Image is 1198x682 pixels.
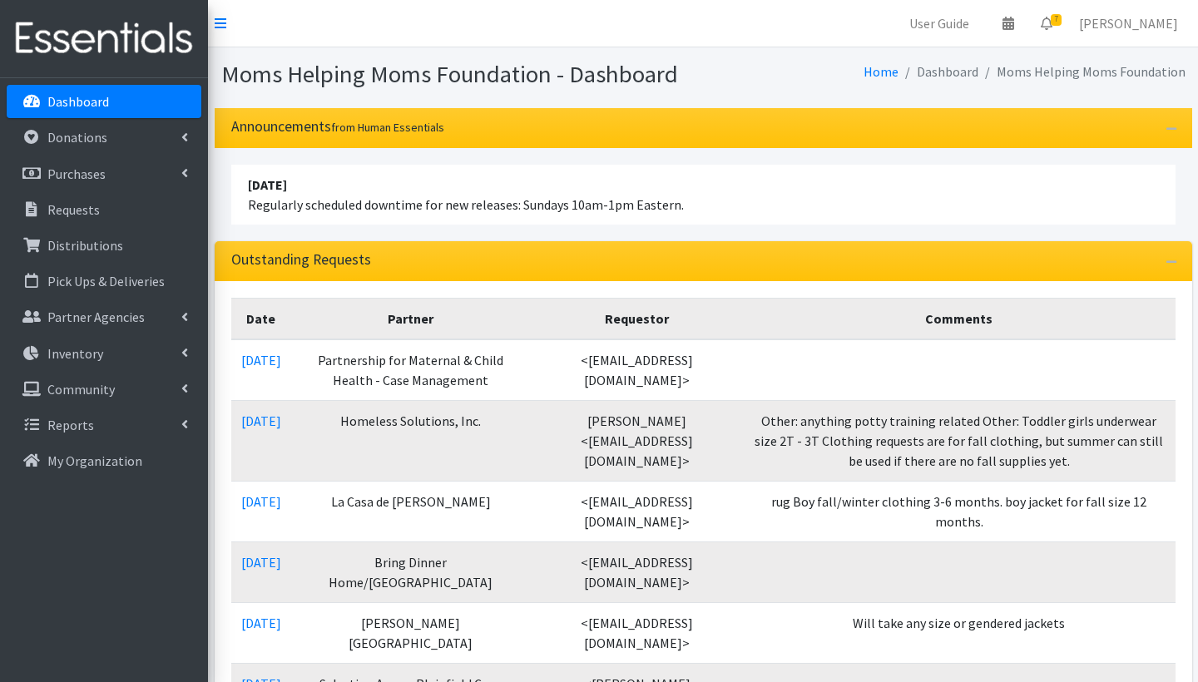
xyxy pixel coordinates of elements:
p: Partner Agencies [47,309,145,325]
td: Partnership for Maternal & Child Health - Case Management [291,339,532,401]
a: Partner Agencies [7,300,201,334]
h3: Outstanding Requests [231,251,371,269]
a: [DATE] [241,554,281,571]
a: Dashboard [7,85,201,118]
a: Reports [7,408,201,442]
td: [PERSON_NAME][GEOGRAPHIC_DATA] [291,602,532,663]
a: [DATE] [241,615,281,631]
td: <[EMAIL_ADDRESS][DOMAIN_NAME]> [531,339,743,401]
h1: Moms Helping Moms Foundation - Dashboard [221,60,697,89]
p: Purchases [47,166,106,182]
td: Bring Dinner Home/[GEOGRAPHIC_DATA] [291,541,532,602]
td: Homeless Solutions, Inc. [291,400,532,481]
th: Requestor [531,298,743,339]
p: Requests [47,201,100,218]
small: from Human Essentials [331,120,444,135]
a: Community [7,373,201,406]
p: Community [47,381,115,398]
td: Will take any size or gendered jackets [743,602,1176,663]
p: Dashboard [47,93,109,110]
td: La Casa de [PERSON_NAME] [291,481,532,541]
p: Pick Ups & Deliveries [47,273,165,289]
th: Comments [743,298,1176,339]
a: My Organization [7,444,201,477]
span: 7 [1051,14,1062,26]
a: Distributions [7,229,201,262]
td: [PERSON_NAME] <[EMAIL_ADDRESS][DOMAIN_NAME]> [531,400,743,481]
a: Purchases [7,157,201,190]
li: Moms Helping Moms Foundation [978,60,1186,84]
td: <[EMAIL_ADDRESS][DOMAIN_NAME]> [531,541,743,602]
a: Home [864,63,898,80]
a: [DATE] [241,493,281,510]
a: Donations [7,121,201,154]
img: HumanEssentials [7,11,201,67]
p: My Organization [47,452,142,469]
p: Reports [47,417,94,433]
td: Other: anything potty training related Other: Toddler girls underwear size 2T - 3T Clothing reque... [743,400,1176,481]
a: [PERSON_NAME] [1066,7,1191,40]
td: <[EMAIL_ADDRESS][DOMAIN_NAME]> [531,481,743,541]
a: Requests [7,193,201,226]
td: rug Boy fall/winter clothing 3-6 months. boy jacket for fall size 12 months. [743,481,1176,541]
strong: [DATE] [248,176,287,193]
p: Inventory [47,345,103,362]
p: Donations [47,129,107,146]
a: [DATE] [241,413,281,429]
th: Date [231,298,291,339]
li: Regularly scheduled downtime for new releases: Sundays 10am-1pm Eastern. [231,165,1176,225]
a: Inventory [7,337,201,370]
a: Pick Ups & Deliveries [7,264,201,298]
td: <[EMAIL_ADDRESS][DOMAIN_NAME]> [531,602,743,663]
a: [DATE] [241,352,281,368]
h3: Announcements [231,118,444,136]
th: Partner [291,298,532,339]
p: Distributions [47,237,123,254]
a: 7 [1027,7,1066,40]
li: Dashboard [898,60,978,84]
a: User Guide [896,7,983,40]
